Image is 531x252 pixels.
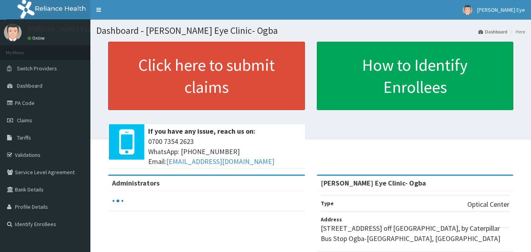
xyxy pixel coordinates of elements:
[321,216,342,223] b: Address
[96,26,525,36] h1: Dashboard - [PERSON_NAME] Eye Clinic- Ogba
[463,5,472,15] img: User Image
[477,6,525,13] span: [PERSON_NAME] Eye
[17,117,32,124] span: Claims
[166,157,274,166] a: [EMAIL_ADDRESS][DOMAIN_NAME]
[17,134,31,141] span: Tariffs
[321,223,510,243] p: [STREET_ADDRESS] off [GEOGRAPHIC_DATA], by Caterpillar Bus Stop Ogba-[GEOGRAPHIC_DATA], [GEOGRAPH...
[478,28,507,35] a: Dashboard
[4,24,22,41] img: User Image
[321,178,426,188] strong: [PERSON_NAME] Eye Clinic- Ogba
[467,199,509,210] p: Optical Center
[317,42,514,110] a: How to Identify Enrollees
[28,35,46,41] a: Online
[148,127,255,136] b: If you have any issue, reach us on:
[17,65,57,72] span: Switch Providers
[508,28,525,35] li: Here
[108,42,305,110] a: Click here to submit claims
[17,82,42,89] span: Dashboard
[112,195,124,207] svg: audio-loading
[28,26,92,33] p: [PERSON_NAME] Eye
[148,136,301,167] span: 0700 7354 2623 WhatsApp: [PHONE_NUMBER] Email:
[112,178,160,188] b: Administrators
[321,200,334,207] b: Type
